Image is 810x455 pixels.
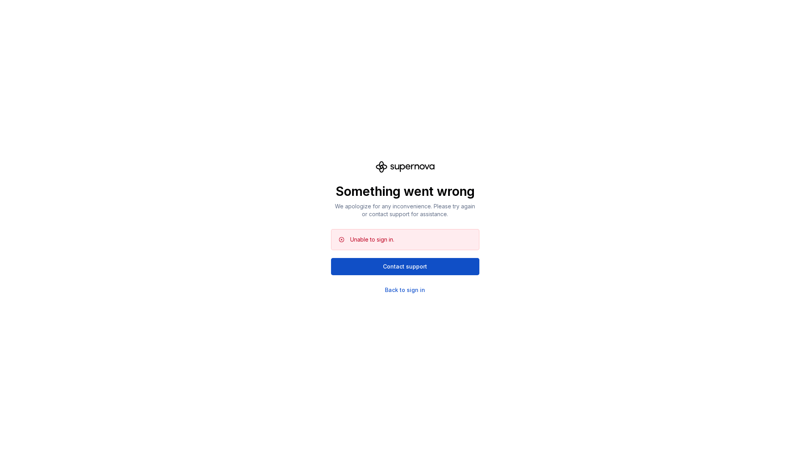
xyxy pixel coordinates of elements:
span: Contact support [383,263,427,270]
p: We apologize for any inconvenience. Please try again or contact support for assistance. [331,202,479,218]
div: Unable to sign in. [350,236,394,244]
p: Something went wrong [331,184,479,199]
a: Back to sign in [385,286,425,294]
button: Contact support [331,258,479,275]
